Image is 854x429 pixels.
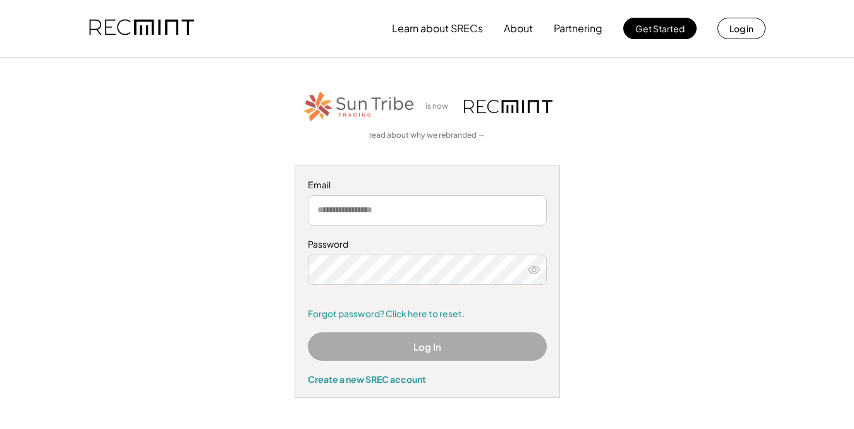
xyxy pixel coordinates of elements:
[308,238,547,251] div: Password
[464,100,552,113] img: recmint-logotype%403x.png
[422,101,458,112] div: is now
[554,16,602,41] button: Partnering
[504,16,533,41] button: About
[302,89,416,124] img: STT_Horizontal_Logo%2B-%2BColor.png
[308,373,547,385] div: Create a new SREC account
[308,179,547,191] div: Email
[89,7,194,50] img: recmint-logotype%403x.png
[308,332,547,361] button: Log In
[369,130,485,141] a: read about why we rebranded →
[623,18,697,39] button: Get Started
[392,16,483,41] button: Learn about SRECs
[717,18,766,39] button: Log in
[308,308,547,320] a: Forgot password? Click here to reset.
